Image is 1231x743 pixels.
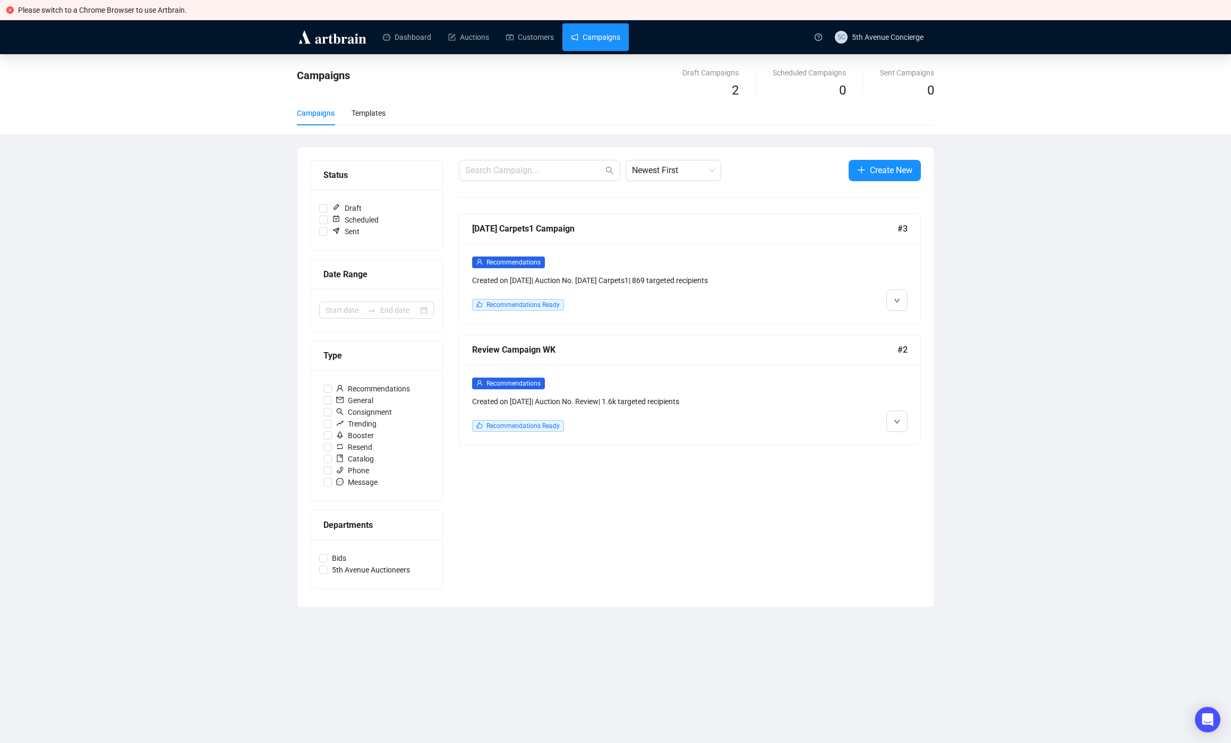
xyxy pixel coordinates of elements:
span: General [332,395,378,406]
div: Created on [DATE] | Auction No. [DATE] Carpets1 | 869 targeted recipients [472,275,797,286]
span: book [336,455,344,462]
span: 5th Avenue Concierge [852,33,924,41]
span: Sent [328,226,364,237]
span: down [894,297,900,304]
span: Scheduled [328,214,383,226]
span: question-circle [815,33,822,41]
span: Trending [332,418,381,430]
input: Search Campaign... [465,164,603,177]
a: Campaigns [571,23,620,51]
span: 5C [837,32,845,42]
span: retweet [336,443,344,450]
span: Recommendations Ready [486,422,560,430]
span: 5th Avenue Auctioneers [328,564,414,576]
span: like [476,301,483,308]
div: Sent Campaigns [880,67,934,79]
span: Message [332,476,382,488]
a: Auctions [448,23,489,51]
span: phone [336,466,344,474]
span: swap-right [367,306,376,314]
input: Start date [326,304,363,316]
span: Recommendations [486,259,541,266]
input: End date [380,304,418,316]
span: close-circle [6,6,14,14]
span: to [367,306,376,314]
a: question-circle [808,20,828,54]
span: Booster [332,430,378,441]
div: Open Intercom Messenger [1195,707,1220,732]
div: Draft Campaigns [682,67,739,79]
span: Catalog [332,453,378,465]
div: Type [323,349,430,362]
span: message [336,478,344,485]
div: Scheduled Campaigns [773,67,846,79]
span: plus [857,166,866,174]
span: mail [336,396,344,404]
span: #3 [897,222,908,235]
span: Resend [332,441,377,453]
span: user [336,385,344,392]
a: Review Campaign WK#2userRecommendationsCreated on [DATE]| Auction No. Review| 1.6k targeted recip... [459,335,921,445]
div: Templates [352,107,386,119]
a: Customers [506,23,554,51]
div: Date Range [323,268,430,281]
span: 2 [732,83,739,98]
span: 0 [927,83,934,98]
span: user [476,380,483,386]
button: Create New [849,160,921,181]
div: Status [323,168,430,182]
div: Please switch to a Chrome Browser to use Artbrain. [18,4,1225,16]
span: Recommendations [486,380,541,387]
span: Draft [328,202,366,214]
span: like [476,422,483,429]
a: [DATE] Carpets1 Campaign#3userRecommendationsCreated on [DATE]| Auction No. [DATE] Carpets1| 869 ... [459,213,921,324]
span: Consignment [332,406,396,418]
span: Newest First [632,160,715,181]
span: user [476,259,483,265]
div: Departments [323,518,430,532]
div: Review Campaign WK [472,343,897,356]
span: rocket [336,431,344,439]
img: logo [297,29,368,46]
span: Recommendations [332,383,414,395]
a: Dashboard [383,23,431,51]
span: 0 [839,83,846,98]
span: Campaigns [297,69,350,82]
div: [DATE] Carpets1 Campaign [472,222,897,235]
span: #2 [897,343,908,356]
div: Campaigns [297,107,335,119]
span: Create New [870,164,912,177]
span: search [605,166,614,175]
span: down [894,419,900,425]
span: Phone [332,465,373,476]
span: Recommendations Ready [486,301,560,309]
span: search [336,408,344,415]
span: rise [336,420,344,427]
div: Created on [DATE] | Auction No. Review | 1.6k targeted recipients [472,396,797,407]
span: Bids [328,552,351,564]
